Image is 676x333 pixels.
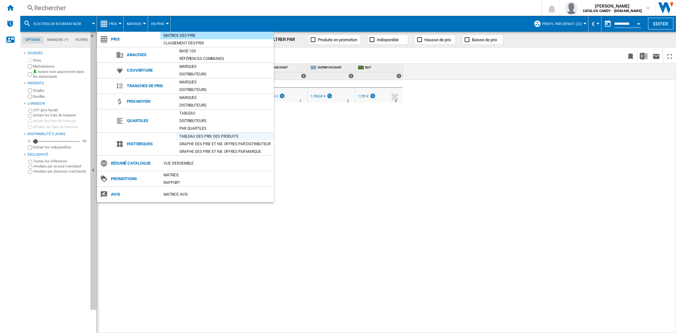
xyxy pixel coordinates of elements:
span: Tranches de prix [124,82,176,90]
div: Distributeurs [176,71,274,77]
span: Avis [108,190,160,199]
div: Tableau des prix des produits [176,133,274,140]
div: Matrice des prix [160,32,274,39]
div: Marques [176,79,274,85]
div: Rapport [160,180,274,186]
div: Tableau [176,110,274,116]
span: Promotions [108,174,160,183]
span: Historiques [124,140,176,148]
div: Graphe des prix et nb. offres par distributeur [176,141,274,147]
div: Références communes [176,55,274,62]
div: Distributeurs [176,102,274,108]
div: Matrice [160,172,274,178]
span: Prix [108,35,160,44]
span: Résumé catalogue [108,159,160,168]
div: Graphe des prix et nb. offres par marque [176,148,274,155]
div: Classement des prix [160,40,274,46]
span: Prix moyen [124,97,176,106]
div: Vue d'ensemble [160,160,274,166]
div: Matrice AVIS [160,191,274,198]
div: Marques [176,63,274,70]
div: Distributeurs [176,87,274,93]
span: Quartiles [124,116,176,125]
span: Analyses [124,50,176,59]
div: Distributeurs [176,118,274,124]
div: Par quartiles [176,125,274,132]
span: Couverture [124,66,176,75]
div: Base 100 [176,48,274,54]
div: Marques [176,95,274,101]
